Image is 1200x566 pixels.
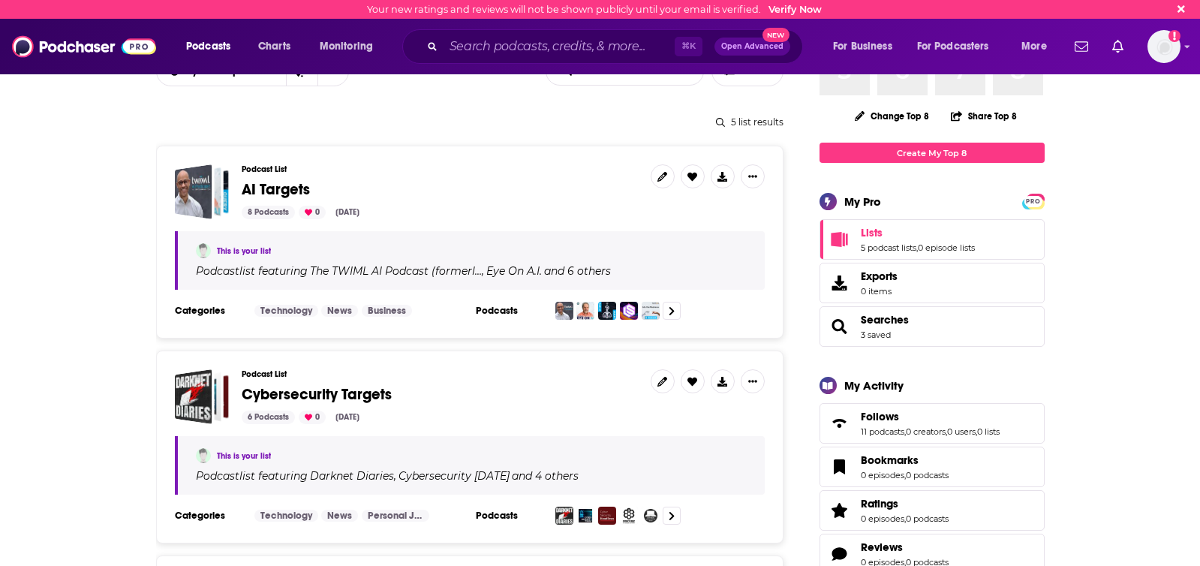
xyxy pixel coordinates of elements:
[861,513,904,524] a: 0 episodes
[820,219,1045,260] span: Lists
[946,426,947,437] span: ,
[242,164,639,174] h3: Podcast List
[741,369,765,393] button: Show More Button
[820,143,1045,163] a: Create My Top 8
[825,413,855,434] a: Follows
[825,456,855,477] a: Bookmarks
[833,36,892,57] span: For Business
[977,426,1000,437] a: 0 lists
[861,410,899,423] span: Follows
[299,206,326,219] div: 0
[248,35,299,59] a: Charts
[642,507,660,525] img: Software Engineering Daily
[175,369,230,424] a: Cybersecurity Targets
[820,403,1045,444] span: Follows
[825,272,855,294] span: Exports
[310,265,482,277] h4: The TWIML AI Podcast (formerl…
[242,182,310,198] a: AI Targets
[299,411,326,424] div: 0
[394,469,396,483] span: ,
[861,286,898,297] span: 0 items
[861,410,1000,423] a: Follows
[196,448,211,463] img: Dan
[555,507,573,525] img: Darknet Diaries
[861,540,949,554] a: Reviews
[768,4,822,15] a: Verify Now
[861,242,916,253] a: 5 podcast lists
[861,269,898,283] span: Exports
[906,513,949,524] a: 0 podcasts
[309,35,392,59] button: open menu
[196,243,211,258] img: Dan
[916,242,918,253] span: ,
[1168,30,1180,42] svg: Email not verified
[482,264,484,278] span: ,
[825,500,855,521] a: Ratings
[512,469,579,483] p: and 4 others
[904,513,906,524] span: ,
[907,35,1011,59] button: open menu
[741,66,771,77] span: Filters
[242,385,392,404] span: Cybersecurity Targets
[721,43,783,50] span: Open Advanced
[398,470,510,482] h4: Cybersecurity [DATE]
[844,194,881,209] div: My Pro
[186,36,230,57] span: Podcasts
[846,107,939,125] button: Change Top 8
[823,35,911,59] button: open menu
[861,330,891,340] a: 3 saved
[598,507,616,525] img: Cyber Security Headlines
[396,470,510,482] a: Cybersecurity [DATE]
[242,206,295,219] div: 8 Podcasts
[861,226,975,239] a: Lists
[308,265,482,277] a: The TWIML AI Podcast (formerl…
[258,36,290,57] span: Charts
[484,265,542,277] a: Eye On A.I.
[714,38,790,56] button: Open AdvancedNew
[242,411,295,424] div: 6 Podcasts
[1024,196,1042,207] span: PRO
[321,305,358,317] a: News
[254,305,318,317] a: Technology
[175,164,230,219] a: AI Targets
[444,35,675,59] input: Search podcasts, credits, & more...
[620,302,638,320] img: Latent Space: The AI Engineer Podcast
[156,116,783,128] div: 5 list results
[186,66,274,77] span: By Date Updated
[861,426,904,437] a: 11 podcasts
[310,470,394,482] h4: Darknet Diaries
[242,369,639,379] h3: Podcast List
[917,36,989,57] span: For Podcasters
[329,411,365,424] div: [DATE]
[576,507,594,525] img: Cybersecurity Today
[861,540,903,554] span: Reviews
[308,470,394,482] a: Darknet Diaries
[825,543,855,564] a: Reviews
[906,470,949,480] a: 0 podcasts
[642,302,660,320] img: Into The Madverse
[417,29,817,64] div: Search podcasts, credits, & more...
[904,426,906,437] span: ,
[175,510,242,522] h3: Categories
[861,453,949,467] a: Bookmarks
[362,510,429,522] a: Personal Journals
[176,35,250,59] button: open menu
[675,37,702,56] span: ⌘ K
[976,426,977,437] span: ,
[486,265,542,277] h4: Eye On A.I.
[741,164,765,188] button: Show More Button
[947,426,976,437] a: 0 users
[320,36,373,57] span: Monitoring
[861,313,909,327] a: Searches
[1147,30,1180,63] span: Logged in as DanHaggerty
[598,302,616,320] img: IT Ops Query
[175,305,242,317] h3: Categories
[12,32,156,61] img: Podchaser - Follow, Share and Rate Podcasts
[820,306,1045,347] span: Searches
[476,510,543,522] h3: Podcasts
[196,264,747,278] div: Podcast list featuring
[321,510,358,522] a: News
